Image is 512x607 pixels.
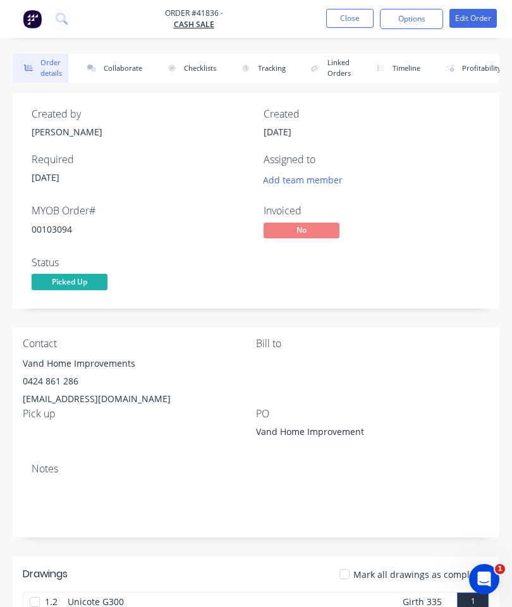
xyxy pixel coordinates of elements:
[32,257,248,269] div: Status
[434,54,508,83] button: Profitability
[469,564,499,594] iframe: Intercom live chat
[264,126,291,138] span: [DATE]
[256,408,489,420] div: PO
[449,9,497,28] button: Edit Order
[264,171,350,188] button: Add team member
[23,9,42,28] img: Factory
[32,463,480,475] div: Notes
[353,568,483,581] span: Mark all drawings as complete
[165,19,223,30] a: CASH SALE
[230,54,292,83] button: Tracking
[23,338,256,350] div: Contact
[257,171,350,188] button: Add team member
[23,390,256,408] div: [EMAIL_ADDRESS][DOMAIN_NAME]
[32,205,248,217] div: MYOB Order #
[264,205,480,217] div: Invoiced
[326,9,374,28] button: Close
[156,54,222,83] button: Checklists
[165,8,223,19] span: Order #41836 -
[495,564,505,574] span: 1
[264,108,480,120] div: Created
[23,567,68,582] div: Drawings
[32,171,59,183] span: [DATE]
[23,355,256,372] div: Vand Home Improvements
[32,274,107,290] span: Picked Up
[300,54,357,83] button: Linked Orders
[32,108,248,120] div: Created by
[32,125,248,138] div: [PERSON_NAME]
[32,274,107,293] button: Picked Up
[32,223,248,236] div: 00103094
[256,425,414,443] div: Vand Home Improvement
[76,54,149,83] button: Collaborate
[365,54,427,83] button: Timeline
[264,154,480,166] div: Assigned to
[256,338,489,350] div: Bill to
[23,372,256,390] div: 0424 861 286
[13,54,68,83] button: Order details
[23,355,256,408] div: Vand Home Improvements0424 861 286[EMAIL_ADDRESS][DOMAIN_NAME]
[32,154,248,166] div: Required
[264,223,339,238] span: No
[23,408,256,420] div: Pick up
[380,9,443,29] button: Options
